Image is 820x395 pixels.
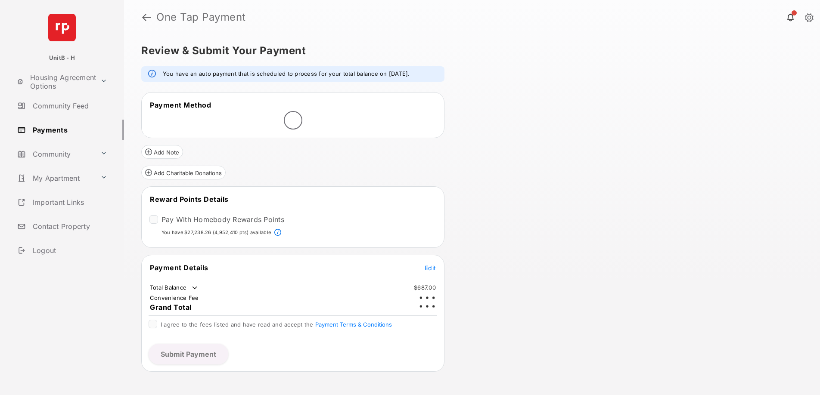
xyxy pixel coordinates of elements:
button: Add Charitable Donations [141,166,226,179]
button: Add Note [141,145,183,159]
span: Grand Total [150,303,192,312]
a: Important Links [14,192,111,213]
label: Pay With Homebody Rewards Points [162,215,284,224]
p: You have $27,238.26 (4,952,410 pts) available [162,229,271,236]
p: UnitB - H [49,54,75,62]
button: Edit [425,263,436,272]
strong: One Tap Payment [156,12,246,22]
h5: Review & Submit Your Payment [141,46,796,56]
a: My Apartment [14,168,97,188]
td: Convenience Fee [149,294,199,302]
a: Contact Property [14,216,124,237]
em: You have an auto payment that is scheduled to process for your total balance on [DATE]. [163,70,410,78]
img: svg+xml;base64,PHN2ZyB4bWxucz0iaHR0cDovL3d3dy53My5vcmcvMjAwMC9zdmciIHdpZHRoPSI2NCIgaGVpZ2h0PSI2NC... [48,14,76,41]
td: $687.00 [413,284,436,291]
span: Reward Points Details [150,195,229,204]
td: Total Balance [149,284,199,292]
span: Payment Details [150,263,208,272]
a: Payments [14,120,124,140]
span: Payment Method [150,101,211,109]
a: Community Feed [14,96,124,116]
a: Housing Agreement Options [14,71,97,92]
span: I agree to the fees listed and have read and accept the [161,321,392,328]
button: Submit Payment [149,344,228,364]
a: Logout [14,240,124,261]
button: I agree to the fees listed and have read and accept the [315,321,392,328]
a: Community [14,144,97,164]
